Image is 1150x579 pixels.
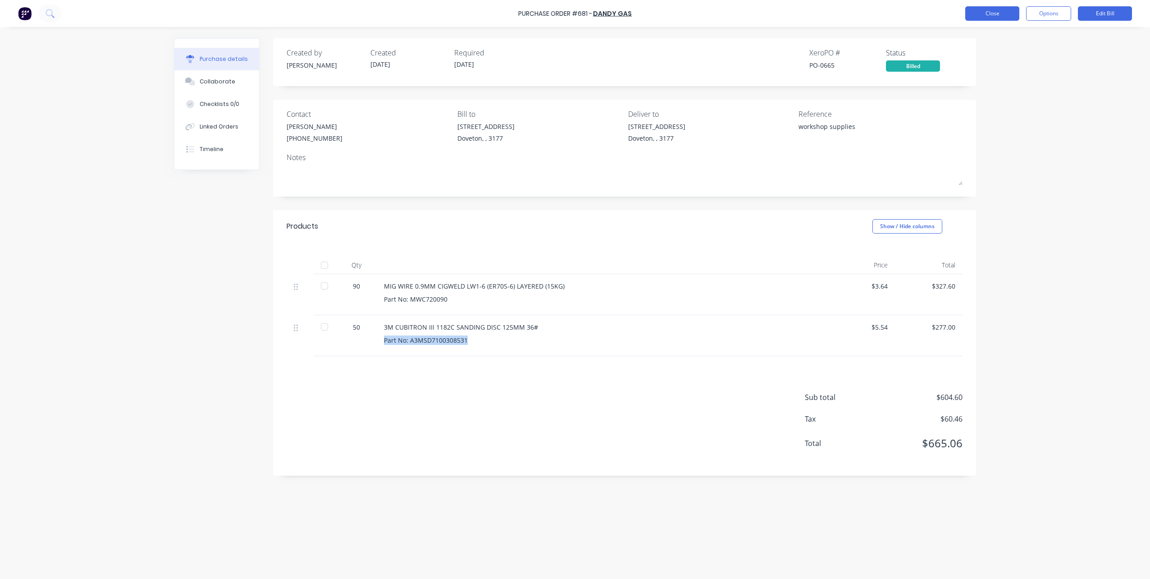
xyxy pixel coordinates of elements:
textarea: workshop supplies [799,122,911,142]
button: Close [965,6,1019,21]
div: 90 [343,281,370,291]
div: 3M CUBITRON III 1182C SANDING DISC 125MM 36# [384,322,820,332]
span: Tax [805,414,872,424]
div: Total [895,256,963,274]
div: Timeline [200,145,224,153]
div: [STREET_ADDRESS] [457,122,515,131]
button: Options [1026,6,1071,21]
div: Xero PO # [809,47,886,58]
button: Edit Bill [1078,6,1132,21]
div: Doveton, , 3177 [457,133,515,143]
div: Qty [336,256,377,274]
span: Sub total [805,392,872,403]
a: Dandy Gas [593,9,632,18]
div: [STREET_ADDRESS] [628,122,685,131]
div: Required [454,47,531,58]
button: Linked Orders [174,115,259,138]
div: Created by [287,47,363,58]
div: Checklists 0/0 [200,100,239,108]
div: Price [827,256,895,274]
div: 50 [343,322,370,332]
div: $5.54 [835,322,888,332]
div: [PERSON_NAME] [287,60,363,70]
div: Purchase Order #681 - [518,9,592,18]
div: $277.00 [902,322,955,332]
button: Collaborate [174,70,259,93]
div: Linked Orders [200,123,238,131]
div: Bill to [457,109,621,119]
div: $327.60 [902,281,955,291]
div: Doveton, , 3177 [628,133,685,143]
span: Total [805,438,872,449]
span: $665.06 [872,435,963,451]
img: Factory [18,7,32,20]
div: Status [886,47,963,58]
div: Created [370,47,447,58]
div: Products [287,221,318,232]
div: Part No: A3MSD7100308531 [384,335,820,345]
div: Purchase details [200,55,248,63]
div: PO-0665 [809,60,886,70]
div: Deliver to [628,109,792,119]
div: Notes [287,152,963,163]
button: Checklists 0/0 [174,93,259,115]
button: Timeline [174,138,259,161]
button: Show / Hide columns [872,219,942,234]
div: Contact [287,109,451,119]
div: MIG WIRE 0.9MM CIGWELD LW1-6 (ER70S-6) LAYERED (15KG) [384,281,820,291]
span: $60.46 [872,414,963,424]
div: Part No: MWC720090 [384,294,820,304]
span: $604.60 [872,392,963,403]
div: [PHONE_NUMBER] [287,133,342,143]
div: $3.64 [835,281,888,291]
button: Purchase details [174,48,259,70]
div: Billed [886,60,940,72]
div: [PERSON_NAME] [287,122,342,131]
div: Collaborate [200,78,235,86]
div: Reference [799,109,963,119]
